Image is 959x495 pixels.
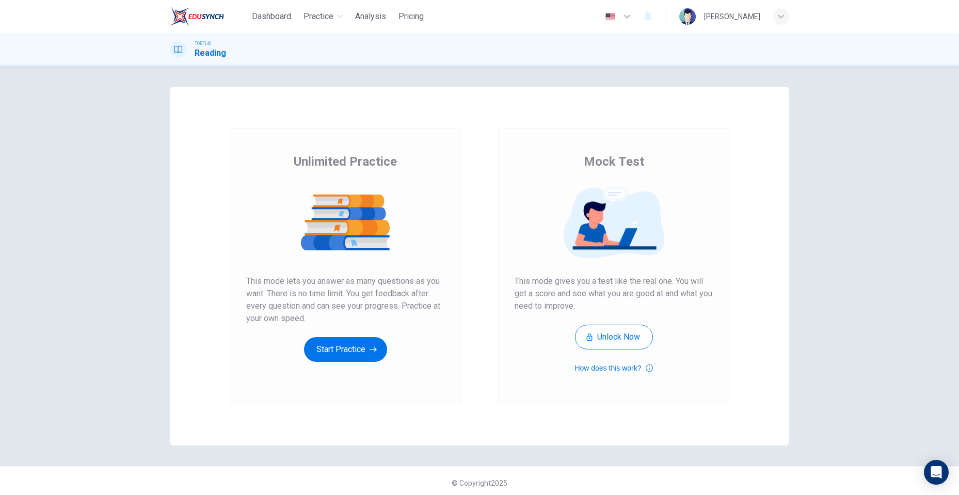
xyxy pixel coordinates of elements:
span: Unlimited Practice [294,153,397,170]
span: Analysis [355,10,386,23]
div: Open Intercom Messenger [924,460,949,485]
img: Profile picture [679,8,696,25]
button: Analysis [351,7,390,26]
span: Practice [303,10,333,23]
button: Dashboard [248,7,295,26]
span: Mock Test [584,153,644,170]
button: Unlock Now [575,325,653,349]
button: Practice [299,7,347,26]
span: This mode gives you a test like the real one. You will get a score and see what you are good at a... [515,275,713,312]
button: Pricing [394,7,428,26]
a: EduSynch logo [170,6,248,27]
span: Dashboard [252,10,291,23]
span: TOEFL® [195,40,211,47]
h1: Reading [195,47,226,59]
span: Pricing [398,10,424,23]
div: [PERSON_NAME] [704,10,760,23]
button: How does this work? [574,362,652,374]
img: en [604,13,617,21]
span: This mode lets you answer as many questions as you want. There is no time limit. You get feedback... [246,275,444,325]
img: EduSynch logo [170,6,224,27]
button: Start Practice [304,337,387,362]
span: © Copyright 2025 [452,479,507,487]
